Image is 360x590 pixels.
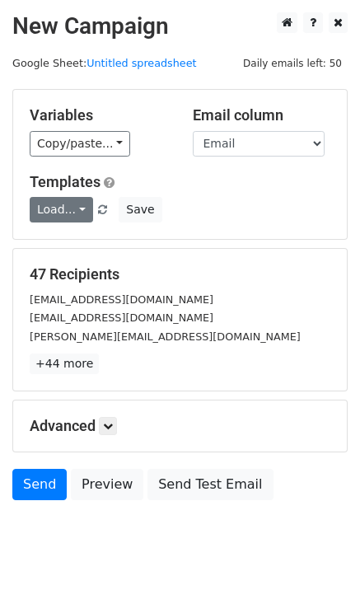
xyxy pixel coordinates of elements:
h5: Advanced [30,417,330,435]
a: Preview [71,469,143,500]
a: +44 more [30,354,99,374]
small: [EMAIL_ADDRESS][DOMAIN_NAME] [30,311,213,324]
a: Copy/paste... [30,131,130,157]
h5: 47 Recipients [30,265,330,283]
a: Untitled spreadsheet [86,57,196,69]
h5: Variables [30,106,168,124]
small: Google Sheet: [12,57,197,69]
small: [PERSON_NAME][EMAIL_ADDRESS][DOMAIN_NAME] [30,330,301,343]
a: Load... [30,197,93,222]
h2: New Campaign [12,12,348,40]
a: Send Test Email [147,469,273,500]
a: Send [12,469,67,500]
small: [EMAIL_ADDRESS][DOMAIN_NAME] [30,293,213,306]
iframe: Chat Widget [278,511,360,590]
h5: Email column [193,106,331,124]
span: Daily emails left: 50 [237,54,348,73]
a: Templates [30,173,101,190]
button: Save [119,197,161,222]
a: Daily emails left: 50 [237,57,348,69]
